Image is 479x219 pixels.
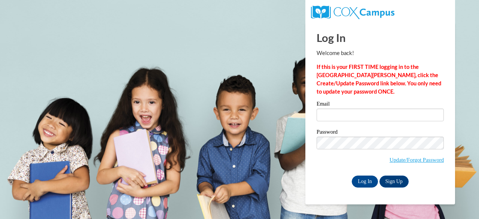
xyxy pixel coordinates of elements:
[317,30,444,45] h1: Log In
[317,129,444,137] label: Password
[379,176,409,188] a: Sign Up
[317,101,444,109] label: Email
[317,64,441,95] strong: If this is your FIRST TIME logging in to the [GEOGRAPHIC_DATA][PERSON_NAME], click the Create/Upd...
[311,6,394,19] img: COX Campus
[311,9,394,15] a: COX Campus
[317,49,444,57] p: Welcome back!
[390,157,444,163] a: Update/Forgot Password
[352,176,378,188] input: Log In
